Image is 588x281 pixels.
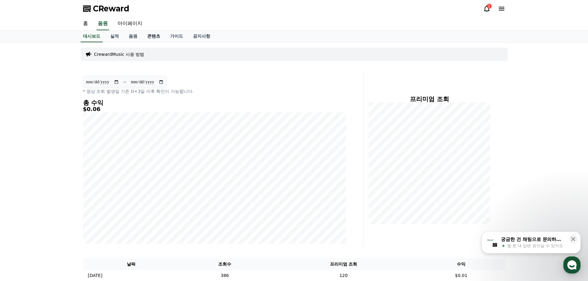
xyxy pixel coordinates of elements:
a: 마이페이지 [113,17,147,30]
span: 설정 [95,205,103,210]
a: 공지사항 [188,31,215,42]
a: 대화 [41,196,80,211]
a: 홈 [2,196,41,211]
h4: 프리미엄 조회 [369,96,490,102]
h4: 총 수익 [83,99,346,106]
span: 홈 [19,205,23,210]
th: 조회수 [180,258,270,270]
a: 홈 [78,17,93,30]
div: 1 [487,4,492,9]
a: 실적 [105,31,124,42]
p: * 영상 조회 발생일 기준 D+3일 이후 확인이 가능합니다. [83,88,346,94]
span: CReward [93,4,129,14]
h5: $0.06 [83,106,346,112]
a: 콘텐츠 [142,31,165,42]
a: 대시보드 [81,31,103,42]
a: CrewardMusic 사용 방법 [94,51,144,57]
a: 설정 [80,196,119,211]
a: 가이드 [165,31,188,42]
p: [DATE] [88,272,102,279]
th: 날짜 [83,258,180,270]
a: 음원 [124,31,142,42]
th: 프리미엄 조회 [270,258,417,270]
p: ~ [123,78,127,86]
span: 대화 [56,205,64,210]
a: 음원 [97,17,109,30]
a: CReward [83,4,129,14]
th: 수익 [417,258,505,270]
a: 1 [483,5,490,12]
